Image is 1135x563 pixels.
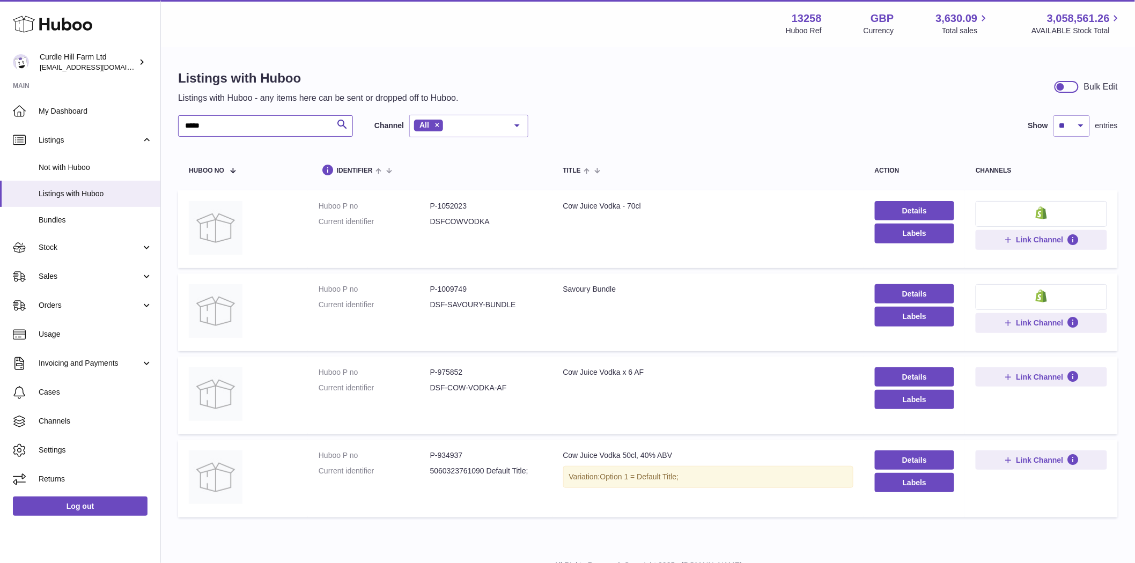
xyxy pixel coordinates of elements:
dt: Huboo P no [319,201,430,211]
span: Listings with Huboo [39,189,152,199]
span: 3,058,561.26 [1047,11,1110,26]
span: Usage [39,329,152,339]
h1: Listings with Huboo [178,70,459,87]
span: Cases [39,387,152,397]
span: Listings [39,135,141,145]
span: Link Channel [1016,235,1064,245]
span: AVAILABLE Stock Total [1031,26,1122,36]
label: Show [1028,121,1048,131]
dt: Current identifier [319,217,430,227]
a: Details [875,201,955,220]
dt: Huboo P no [319,450,430,461]
span: Returns [39,474,152,484]
img: internalAdmin-13258@internal.huboo.com [13,54,29,70]
a: Details [875,450,955,470]
dt: Current identifier [319,466,430,476]
span: All [419,121,429,129]
img: Cow Juice Vodka - 70cl [189,201,242,255]
span: Sales [39,271,141,281]
a: Details [875,284,955,303]
span: Total sales [942,26,990,36]
img: shopify-small.png [1036,206,1047,219]
div: Cow Juice Vodka - 70cl [563,201,853,211]
dd: P-1009749 [430,284,542,294]
button: Link Channel [976,450,1107,470]
img: Cow Juice Vodka 50cl, 40% ABV [189,450,242,504]
span: title [563,167,581,174]
div: Cow Juice Vodka x 6 AF [563,367,853,377]
span: entries [1095,121,1118,131]
div: Variation: [563,466,853,488]
span: Settings [39,445,152,455]
a: Log out [13,497,148,516]
span: Not with Huboo [39,162,152,173]
img: Savoury Bundle [189,284,242,338]
span: Link Channel [1016,455,1064,465]
p: Listings with Huboo - any items here can be sent or dropped off to Huboo. [178,92,459,104]
span: [EMAIL_ADDRESS][DOMAIN_NAME] [40,63,158,71]
span: 3,630.09 [936,11,978,26]
dd: DSF-SAVOURY-BUNDLE [430,300,542,310]
dd: DSFCOWVODKA [430,217,542,227]
dt: Huboo P no [319,367,430,377]
div: Currency [864,26,894,36]
span: My Dashboard [39,106,152,116]
div: Huboo Ref [786,26,822,36]
button: Labels [875,307,955,326]
button: Labels [875,473,955,492]
a: Details [875,367,955,387]
span: Link Channel [1016,372,1064,382]
a: 3,630.09 Total sales [936,11,990,36]
dt: Current identifier [319,300,430,310]
button: Labels [875,224,955,243]
span: Invoicing and Payments [39,358,141,368]
dt: Current identifier [319,383,430,393]
div: Curdle Hill Farm Ltd [40,52,136,72]
label: Channel [374,121,404,131]
strong: GBP [871,11,894,26]
img: Cow Juice Vodka x 6 AF [189,367,242,421]
span: Bundles [39,215,152,225]
dd: DSF-COW-VODKA-AF [430,383,542,393]
span: Orders [39,300,141,310]
div: Bulk Edit [1084,81,1118,93]
span: Huboo no [189,167,224,174]
span: Link Channel [1016,318,1064,328]
span: Option 1 = Default Title; [600,472,679,481]
dd: P-934937 [430,450,542,461]
span: Channels [39,416,152,426]
button: Link Channel [976,313,1107,332]
button: Link Channel [976,367,1107,387]
span: identifier [337,167,373,174]
strong: 13258 [792,11,822,26]
div: Savoury Bundle [563,284,853,294]
dd: P-975852 [430,367,542,377]
a: 3,058,561.26 AVAILABLE Stock Total [1031,11,1122,36]
img: shopify-small.png [1036,290,1047,302]
span: Stock [39,242,141,253]
div: channels [976,167,1107,174]
dd: 5060323761090 Default Title; [430,466,542,476]
dt: Huboo P no [319,284,430,294]
button: Link Channel [976,230,1107,249]
div: Cow Juice Vodka 50cl, 40% ABV [563,450,853,461]
dd: P-1052023 [430,201,542,211]
div: action [875,167,955,174]
button: Labels [875,390,955,409]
